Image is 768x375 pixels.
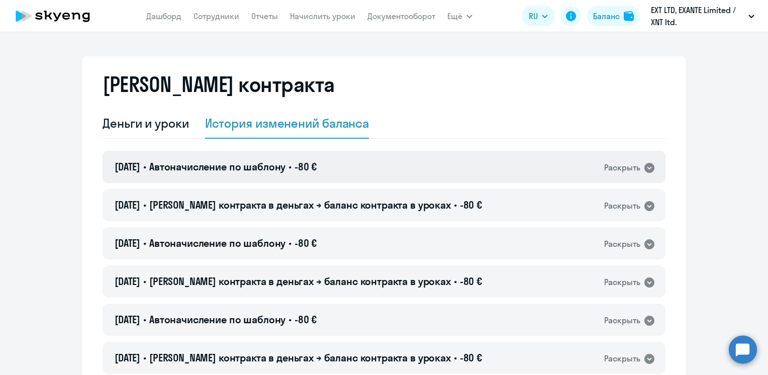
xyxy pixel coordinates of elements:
[604,314,640,327] div: Раскрыть
[143,313,146,326] span: •
[289,313,292,326] span: •
[143,237,146,249] span: •
[289,160,292,173] span: •
[115,351,140,364] span: [DATE]
[149,313,285,326] span: Автоначисление по шаблону
[115,199,140,211] span: [DATE]
[604,276,640,289] div: Раскрыть
[460,351,482,364] span: -80 €
[103,72,335,97] h2: [PERSON_NAME] контракта
[115,313,140,326] span: [DATE]
[447,10,462,22] span: Ещё
[289,237,292,249] span: •
[146,11,181,21] a: Дашборд
[194,11,239,21] a: Сотрудники
[143,199,146,211] span: •
[651,4,744,28] p: EXT LTD, ‎EXANTE Limited / XNT ltd.
[454,199,457,211] span: •
[593,10,620,22] div: Баланс
[454,351,457,364] span: •
[149,199,451,211] span: [PERSON_NAME] контракта в деньгах → баланс контракта в уроках
[149,237,285,249] span: Автоначисление по шаблону
[149,160,285,173] span: Автоначисление по шаблону
[295,237,317,249] span: -80 €
[115,160,140,173] span: [DATE]
[604,352,640,365] div: Раскрыть
[460,275,482,288] span: -80 €
[149,275,451,288] span: [PERSON_NAME] контракта в деньгах → баланс контракта в уроках
[624,11,634,21] img: balance
[103,115,189,131] div: Деньги и уроки
[447,6,472,26] button: Ещё
[604,200,640,212] div: Раскрыть
[295,160,317,173] span: -80 €
[604,238,640,250] div: Раскрыть
[604,161,640,174] div: Раскрыть
[149,351,451,364] span: [PERSON_NAME] контракта в деньгах → баланс контракта в уроках
[205,115,369,131] div: История изменений баланса
[295,313,317,326] span: -80 €
[522,6,555,26] button: RU
[143,160,146,173] span: •
[115,237,140,249] span: [DATE]
[367,11,435,21] a: Документооборот
[646,4,759,28] button: EXT LTD, ‎EXANTE Limited / XNT ltd.
[454,275,457,288] span: •
[143,351,146,364] span: •
[115,275,140,288] span: [DATE]
[529,10,538,22] span: RU
[587,6,640,26] button: Балансbalance
[143,275,146,288] span: •
[251,11,278,21] a: Отчеты
[290,11,355,21] a: Начислить уроки
[460,199,482,211] span: -80 €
